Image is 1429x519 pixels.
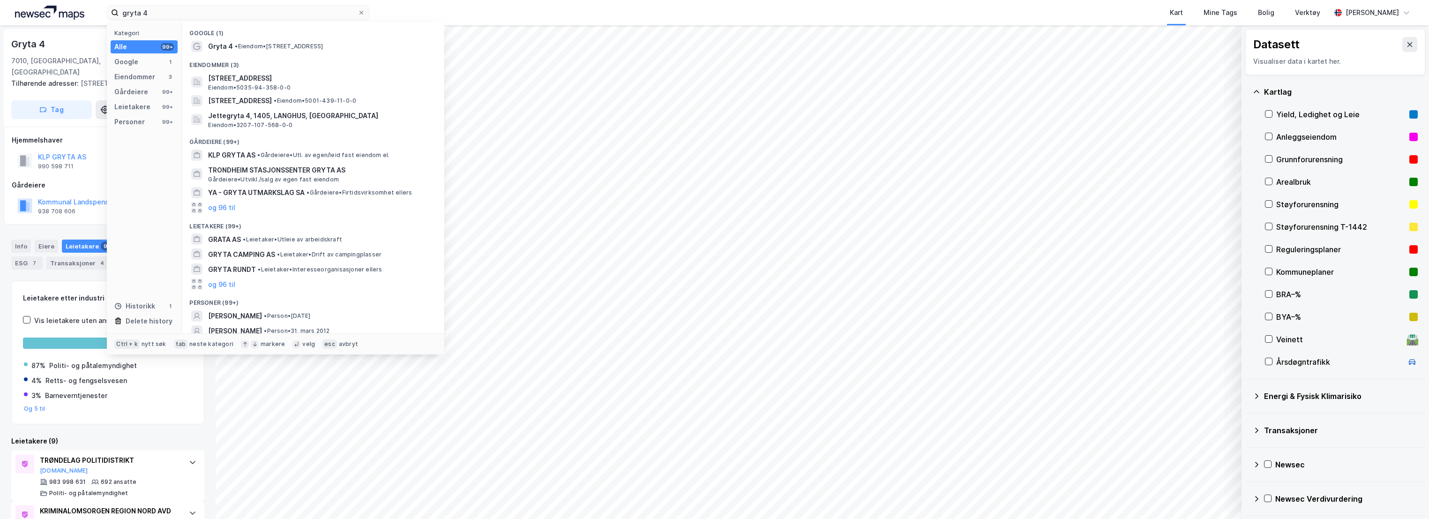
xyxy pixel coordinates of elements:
div: Visualiser data i kartet her. [1253,56,1417,67]
div: Gryta 4 [11,37,47,52]
span: Leietaker • Interesseorganisasjoner ellers [258,266,382,273]
div: 3 [166,73,174,81]
div: nytt søk [142,340,166,348]
span: Eiendom • 5001-439-11-0-0 [274,97,356,105]
span: • [257,151,260,158]
div: TRØNDELAG POLITIDISTRIKT [40,455,180,466]
span: GRYTA RUNDT [208,264,256,275]
span: Jettegryta 4, 1405, LANGHUS, [GEOGRAPHIC_DATA] [208,110,433,121]
div: BYA–% [1276,311,1406,323]
img: logo.a4113a55bc3d86da70a041830d287a7e.svg [15,6,84,20]
div: tab [174,339,188,349]
span: Eiendom • 3207-107-568-0-0 [208,121,292,129]
div: Newsec [1275,459,1418,470]
span: Gårdeiere • Utvikl./salg av egen fast eiendom [208,176,339,183]
button: og 96 til [208,202,235,213]
div: Støyforurensning [1276,199,1406,210]
span: Eiendom • 5035-94-358-0-0 [208,84,291,91]
div: 99+ [161,88,174,96]
span: • [264,327,267,334]
div: Historikk [114,301,155,312]
span: Eiendom • [STREET_ADDRESS] [235,43,323,50]
div: 🛣️ [1406,333,1419,346]
span: [PERSON_NAME] [208,325,262,337]
div: ESG [11,256,43,270]
div: Vis leietakere uten ansatte [34,315,123,326]
div: markere [261,340,285,348]
div: Personer (99+) [182,292,444,308]
div: avbryt [339,340,358,348]
div: 4 [97,258,107,268]
div: Leietakere etter industri [23,293,193,304]
span: • [274,97,277,104]
div: 990 598 711 [38,163,74,170]
span: GRATA AS [208,234,241,245]
div: Leietakere [62,240,114,253]
button: Og 5 til [24,405,45,413]
span: Person • 31. mars 2012 [264,327,329,335]
div: neste kategori [189,340,233,348]
div: 99+ [161,43,174,51]
div: 99+ [161,118,174,126]
span: • [258,266,261,273]
span: [STREET_ADDRESS] [208,73,433,84]
input: Søk på adresse, matrikkel, gårdeiere, leietakere eller personer [119,6,358,20]
span: Gryta 4 [208,41,233,52]
div: Eiendommer [114,71,155,83]
div: Kontrollprogram for chat [1382,474,1429,519]
div: 7 [30,258,39,268]
span: GRYTA CAMPING AS [208,249,275,260]
iframe: Chat Widget [1382,474,1429,519]
span: Gårdeiere • Utl. av egen/leid fast eiendom el. [257,151,389,159]
div: Arealbruk [1276,176,1406,188]
span: • [277,251,280,258]
div: Mine Tags [1204,7,1237,18]
div: Eiere [35,240,58,253]
div: Hjemmelshaver [12,135,204,146]
div: [PERSON_NAME] [1346,7,1399,18]
div: Kartlag [1264,86,1418,98]
div: Alle [114,41,127,53]
div: 7010, [GEOGRAPHIC_DATA], [GEOGRAPHIC_DATA] [11,55,132,78]
div: Støyforurensning T-1442 [1276,221,1406,233]
div: Kategori [114,30,178,37]
div: Reguleringsplaner [1276,244,1406,255]
div: Leietakere [114,101,150,113]
div: 3% [31,390,41,401]
div: 1 [166,58,174,66]
span: Gårdeiere • Firtidsvirksomhet ellers [307,189,412,196]
div: Leietakere (9) [11,436,204,447]
div: Retts- og fengselsvesen [45,375,127,386]
div: 692 ansatte [101,478,136,486]
div: Gårdeiere [12,180,204,191]
div: Energi & Fysisk Klimarisiko [1264,391,1418,402]
div: Bolig [1258,7,1274,18]
span: [PERSON_NAME] [208,310,262,322]
span: • [264,312,267,319]
div: 87% [31,360,45,371]
span: Tilhørende adresser: [11,79,81,87]
div: Årsdøgntrafikk [1276,356,1403,368]
div: Yield, Ledighet og Leie [1276,109,1406,120]
div: Politi- og påtalemyndighet [49,360,137,371]
span: Person • [DATE] [264,312,310,320]
div: 4% [31,375,42,386]
div: Personer [114,116,145,128]
button: Tag [11,100,92,119]
div: Kommuneplaner [1276,266,1406,278]
div: Leietakere (99+) [182,215,444,232]
button: [DOMAIN_NAME] [40,467,88,474]
div: Kart [1170,7,1183,18]
div: Politi- og påtalemyndighet [49,489,128,497]
button: og 96 til [208,278,235,290]
span: [STREET_ADDRESS] [208,95,272,106]
div: Grunnforurensning [1276,154,1406,165]
div: 1 [166,302,174,310]
div: Gårdeiere [114,86,148,98]
div: Gårdeiere (99+) [182,131,444,148]
div: Anleggseiendom [1276,131,1406,143]
div: [STREET_ADDRESS] [11,78,197,89]
div: Transaksjoner [1264,425,1418,436]
span: YA - GRYTA UTMARKSLAG SA [208,187,305,198]
div: Veinett [1276,334,1403,345]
